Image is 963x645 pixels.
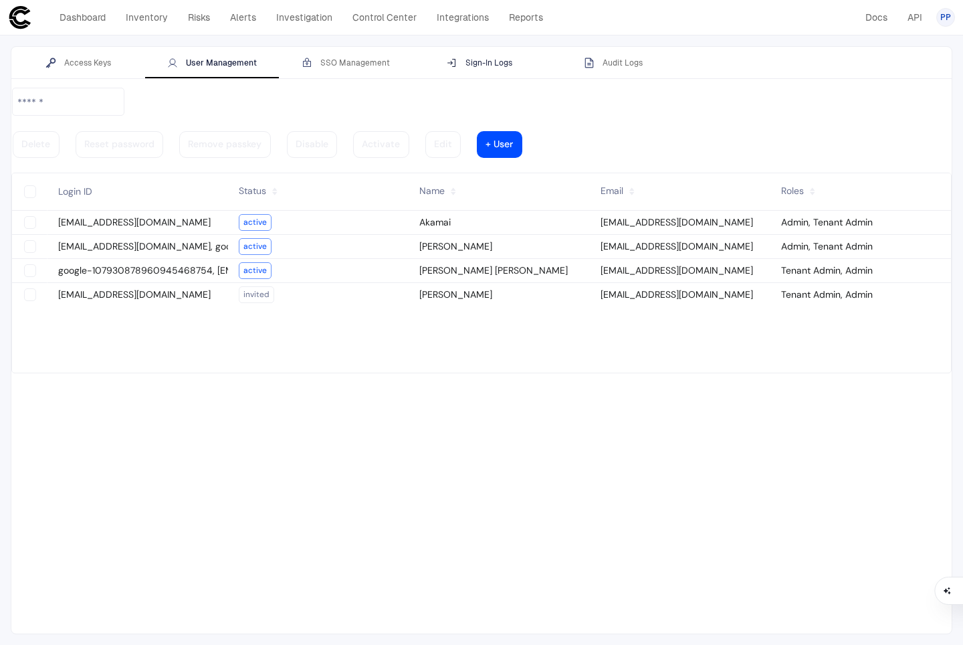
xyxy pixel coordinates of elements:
[901,8,928,27] a: API
[447,58,512,68] div: Sign-In Logs
[182,8,216,27] a: Risks
[302,58,390,68] div: SSO Management
[859,8,893,27] a: Docs
[224,8,262,27] a: Alerts
[53,8,112,27] a: Dashboard
[346,8,423,27] a: Control Center
[270,8,338,27] a: Investigation
[503,8,549,27] a: Reports
[45,58,111,68] div: Access Keys
[936,8,955,27] button: PP
[120,8,174,27] a: Inventory
[167,58,257,68] div: User Management
[584,58,643,68] div: Audit Logs
[940,12,951,23] span: PP
[431,8,495,27] a: Integrations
